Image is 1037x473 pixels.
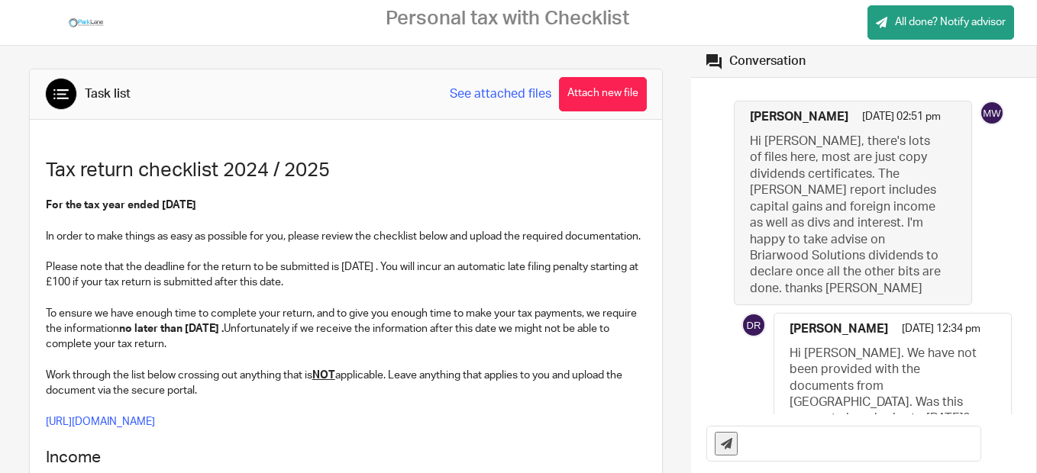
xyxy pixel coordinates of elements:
[46,368,646,399] p: Work through the list below crossing out anything that is applicable. Leave anything that applies...
[741,313,766,337] img: svg%3E
[450,85,551,103] a: See attached files
[46,306,646,352] p: To ensure we have enough time to complete your return, and to give you enough time to make your t...
[46,417,155,427] a: [URL][DOMAIN_NAME]
[46,259,646,291] p: Please note that the deadline for the return to be submitted is [DATE] . You will incur an automa...
[46,159,646,182] h1: Tax return checklist 2024 / 2025
[67,11,105,34] img: Park-Lane_9(72).jpg
[386,7,629,31] h2: Personal tax with Checklist
[790,321,888,337] h4: [PERSON_NAME]
[46,200,196,211] strong: For the tax year ended [DATE]
[980,101,1004,125] img: svg%3E
[312,370,335,381] u: NOT
[46,229,646,244] p: In order to make things as easy as possible for you, please review the checklist below and upload...
[902,321,980,345] p: [DATE] 12:34 pm
[46,445,646,471] h2: Income
[750,134,941,297] p: Hi [PERSON_NAME], there's lots of files here, most are just copy dividends certificates. The [PER...
[867,5,1014,40] a: All done? Notify advisor
[559,77,647,111] button: Attach new file
[862,109,941,133] p: [DATE] 02:51 pm
[750,109,848,125] h4: [PERSON_NAME]
[85,86,131,102] div: Task list
[729,53,806,69] div: Conversation
[119,323,224,334] strong: no later than [DATE] .
[895,14,1006,30] span: All done? Notify advisor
